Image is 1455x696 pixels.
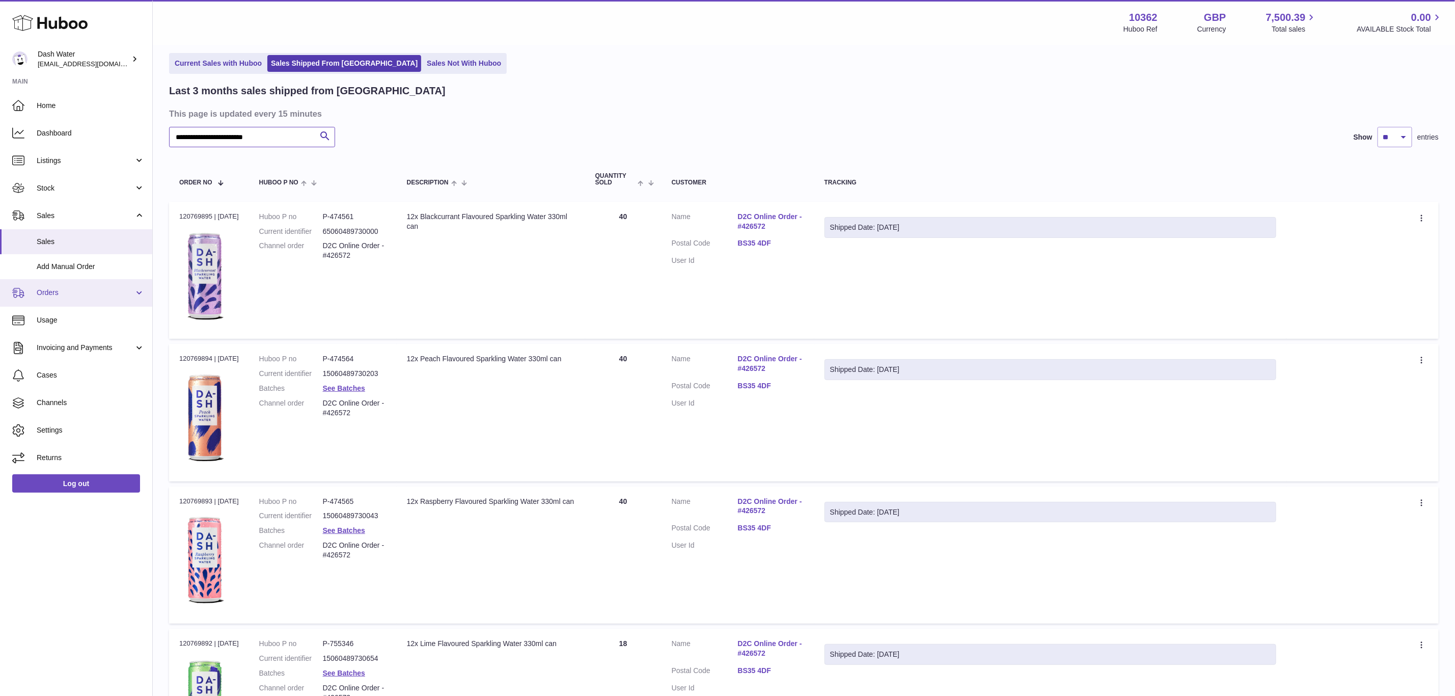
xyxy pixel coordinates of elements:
[179,367,230,469] img: 103621706197738.png
[830,223,1271,232] div: Shipped Date: [DATE]
[37,183,134,193] span: Stock
[323,354,387,364] dd: P-474564
[323,669,365,677] a: See Batches
[1272,24,1317,34] span: Total sales
[323,241,387,260] dd: D2C Online Order - #426572
[37,343,134,353] span: Invoicing and Payments
[672,238,738,251] dt: Postal Code
[259,654,323,663] dt: Current identifier
[672,256,738,265] dt: User Id
[37,156,134,166] span: Listings
[37,288,134,298] span: Orders
[672,541,738,550] dt: User Id
[585,344,662,481] td: 40
[179,509,230,611] img: 103621706197785.png
[38,49,129,69] div: Dash Water
[259,179,298,186] span: Huboo P no
[1357,24,1443,34] span: AVAILABLE Stock Total
[259,497,323,506] dt: Huboo P no
[672,497,738,519] dt: Name
[179,179,212,186] span: Order No
[1123,24,1158,34] div: Huboo Ref
[259,511,323,521] dt: Current identifier
[259,369,323,379] dt: Current identifier
[323,212,387,222] dd: P-474561
[738,666,804,676] a: BS35 4DF
[179,497,239,506] div: 120769893 | [DATE]
[1129,11,1158,24] strong: 10362
[738,639,804,658] a: D2C Online Order - #426572
[169,84,446,98] h2: Last 3 months sales shipped from [GEOGRAPHIC_DATA]
[323,541,387,560] dd: D2C Online Order - #426572
[738,238,804,248] a: BS35 4DF
[423,55,505,72] a: Sales Not With Huboo
[672,523,738,536] dt: Postal Code
[1197,24,1226,34] div: Currency
[672,212,738,234] dt: Name
[323,227,387,236] dd: 65060489730000
[38,60,150,68] span: [EMAIL_ADDRESS][DOMAIN_NAME]
[407,212,575,231] div: 12x Blackcurrant Flavoured Sparkling Water 330ml can
[407,179,449,186] span: Description
[259,526,323,536] dt: Batches
[179,212,239,221] div: 120769895 | [DATE]
[825,179,1277,186] div: Tracking
[37,237,145,247] span: Sales
[37,315,145,325] span: Usage
[595,173,636,186] span: Quantity Sold
[179,224,230,326] img: 103621706197826.png
[738,354,804,373] a: D2C Online Order - #426572
[179,354,239,363] div: 120769894 | [DATE]
[171,55,265,72] a: Current Sales with Huboo
[169,108,1436,119] h3: This page is updated every 15 minutes
[259,212,323,222] dt: Huboo P no
[323,654,387,663] dd: 15060489730654
[672,381,738,393] dt: Postal Code
[1411,11,1431,24] span: 0.00
[323,497,387,506] dd: P-474565
[738,523,804,533] a: BS35 4DF
[1357,11,1443,34] a: 0.00 AVAILABLE Stock Total
[830,650,1271,659] div: Shipped Date: [DATE]
[738,497,804,516] a: D2C Online Order - #426572
[1266,11,1317,34] a: 7,500.39 Total sales
[259,398,323,418] dt: Channel order
[323,526,365,534] a: See Batches
[830,365,1271,374] div: Shipped Date: [DATE]
[259,354,323,364] dt: Huboo P no
[37,425,145,435] span: Settings
[179,639,239,648] div: 120769892 | [DATE]
[738,212,804,231] a: D2C Online Order - #426572
[37,262,145,272] span: Add Manual Order
[12,51,28,67] img: internalAdmin-10362@internal.huboo.com
[259,668,323,678] dt: Batches
[1266,11,1306,24] span: 7,500.39
[323,398,387,418] dd: D2C Online Order - #426572
[259,241,323,260] dt: Channel order
[323,384,365,392] a: See Batches
[407,639,575,649] div: 12x Lime Flavoured Sparkling Water 330ml can
[37,128,145,138] span: Dashboard
[37,370,145,380] span: Cases
[407,497,575,506] div: 12x Raspberry Flavoured Sparkling Water 330ml can
[672,354,738,376] dt: Name
[1204,11,1226,24] strong: GBP
[37,101,145,111] span: Home
[1354,132,1372,142] label: Show
[407,354,575,364] div: 12x Peach Flavoured Sparkling Water 330ml can
[672,666,738,678] dt: Postal Code
[738,381,804,391] a: BS35 4DF
[12,474,140,493] a: Log out
[672,683,738,693] dt: User Id
[830,507,1271,517] div: Shipped Date: [DATE]
[672,639,738,661] dt: Name
[1417,132,1439,142] span: entries
[585,202,662,339] td: 40
[37,211,134,221] span: Sales
[259,541,323,560] dt: Channel order
[259,227,323,236] dt: Current identifier
[37,453,145,463] span: Returns
[323,369,387,379] dd: 15060489730203
[323,639,387,649] dd: P-755346
[323,511,387,521] dd: 15060489730043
